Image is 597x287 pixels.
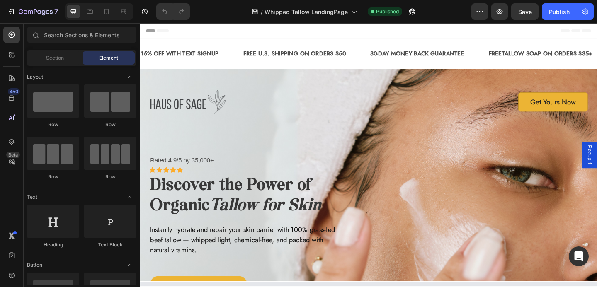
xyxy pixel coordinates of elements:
div: Row [84,173,136,181]
a: Get Yours Now [412,75,487,96]
span: Text [27,193,37,201]
span: Element [99,54,118,62]
span: Toggle open [123,191,136,204]
div: Publish [549,7,570,16]
p: TALLOW SOAP ON ORDERS $35+ [379,28,493,39]
p: FREE U.S. SHIPPING ON ORDERS $50 [112,28,224,39]
p: 7 [54,7,58,17]
div: Row [27,173,79,181]
span: Layout [27,73,43,81]
u: FREE [379,29,394,38]
button: Publish [542,3,577,20]
span: Save [518,8,532,15]
span: Button [27,261,42,269]
button: 7 [3,3,62,20]
span: Toggle open [123,70,136,84]
div: Undo/Redo [156,3,190,20]
span: Section [46,54,64,62]
p: 15% OFF WITH TEXT SIGNUP [1,28,86,39]
p: 30-DAY MONEY BACK GUARANTEE [250,28,353,39]
span: Published [376,8,399,15]
iframe: Design area [140,23,597,287]
button: Save [511,3,539,20]
p: Rated 4.9/5 by 35,000+ [11,143,486,155]
div: Heading [27,241,79,248]
div: Beta [6,152,20,158]
span: Popup 1 [485,133,493,154]
p: Instantly hydrate and repair your skin barrier with 100% grass-fed beef tallow — whipped light, c... [11,219,220,253]
span: Get Yours Now [425,80,474,91]
h1: Discover the Power of Organic [10,165,221,211]
span: Whipped Tallow LandingPage [265,7,348,16]
div: Row [84,121,136,128]
input: Search Sections & Elements [27,27,136,43]
div: 450 [8,88,20,95]
img: gempages_581426371226501715-807569d5-e2f3-4584-9109-7861d41f22a9.png [10,71,93,100]
span: / [261,7,263,16]
div: Open Intercom Messenger [569,246,589,266]
div: Row [27,121,79,128]
div: Text Block [84,241,136,248]
span: Toggle open [123,258,136,272]
i: Tallow for Skin [76,190,197,208]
